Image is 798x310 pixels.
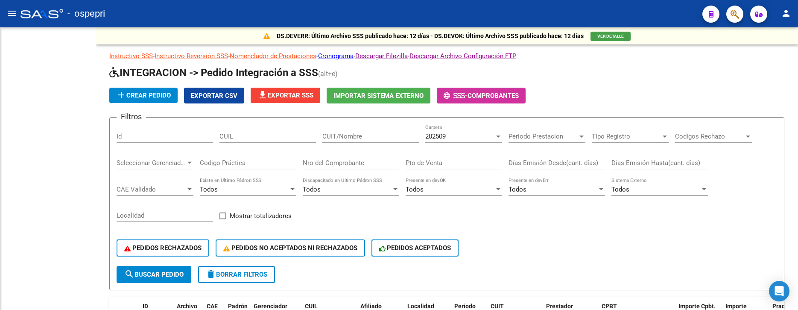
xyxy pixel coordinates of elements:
[207,303,218,310] span: CAE
[468,92,519,100] span: Comprobantes
[772,303,795,310] span: Practica
[318,70,338,78] span: (alt+e)
[355,52,408,60] a: Descargar Filezilla
[360,303,382,310] span: Afiliado
[546,303,573,310] span: Prestador
[184,88,244,103] button: Exportar CSV
[257,92,313,99] span: Exportar SSS
[409,52,516,60] a: Descargar Archivo Configuración FTP
[425,133,446,140] span: 202509
[318,52,354,60] a: Cronograma
[228,303,248,310] span: Padrón
[781,8,791,18] mat-icon: person
[371,239,459,257] button: PEDIDOS ACEPTADOS
[437,88,526,103] button: -Comprobantes
[7,8,17,18] mat-icon: menu
[251,88,320,103] button: Exportar SSS
[254,303,287,310] span: Gerenciador
[117,266,191,283] button: Buscar Pedido
[230,52,316,60] a: Nomenclador de Prestaciones
[117,239,209,257] button: PEDIDOS RECHAZADOS
[303,186,321,193] span: Todos
[509,186,526,193] span: Todos
[216,239,365,257] button: PEDIDOS NO ACEPTADOS NI RECHAZADOS
[597,34,624,38] span: VER DETALLE
[444,92,468,100] span: -
[198,266,275,283] button: Borrar Filtros
[109,88,178,103] button: Crear Pedido
[491,303,504,310] span: CUIT
[277,31,584,41] p: DS.DEVERR: Último Archivo SSS publicado hace: 12 días - DS.DEVOK: Último Archivo SSS publicado ha...
[191,92,237,100] span: Exportar CSV
[602,303,617,310] span: CPBT
[200,186,218,193] span: Todos
[206,269,216,279] mat-icon: delete
[769,281,789,301] div: Open Intercom Messenger
[257,90,268,100] mat-icon: file_download
[124,244,202,252] span: PEDIDOS RECHAZADOS
[230,211,292,221] span: Mostrar totalizadores
[305,303,318,310] span: CUIL
[592,133,661,140] span: Tipo Registro
[177,303,197,310] span: Archivo
[155,52,228,60] a: Instructivo Reversión SSS
[327,88,430,103] button: Importar Sistema Externo
[117,159,186,167] span: Seleccionar Gerenciador
[117,186,186,193] span: CAE Validado
[407,303,434,310] span: Localidad
[333,92,424,100] span: Importar Sistema Externo
[223,244,357,252] span: PEDIDOS NO ACEPTADOS NI RECHAZADOS
[611,186,629,193] span: Todos
[124,271,184,278] span: Buscar Pedido
[206,271,267,278] span: Borrar Filtros
[675,133,744,140] span: Codigos Rechazo
[124,269,134,279] mat-icon: search
[590,32,631,41] button: VER DETALLE
[379,244,451,252] span: PEDIDOS ACEPTADOS
[117,111,146,123] h3: Filtros
[116,92,171,99] span: Crear Pedido
[678,303,716,310] span: Importe Cpbt.
[143,303,148,310] span: ID
[109,67,318,79] span: INTEGRACION -> Pedido Integración a SSS
[109,52,153,60] a: Instructivo SSS
[406,186,424,193] span: Todos
[67,4,105,23] span: - ospepri
[109,51,784,61] p: - - - - -
[509,133,578,140] span: Periodo Prestacion
[116,90,126,100] mat-icon: add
